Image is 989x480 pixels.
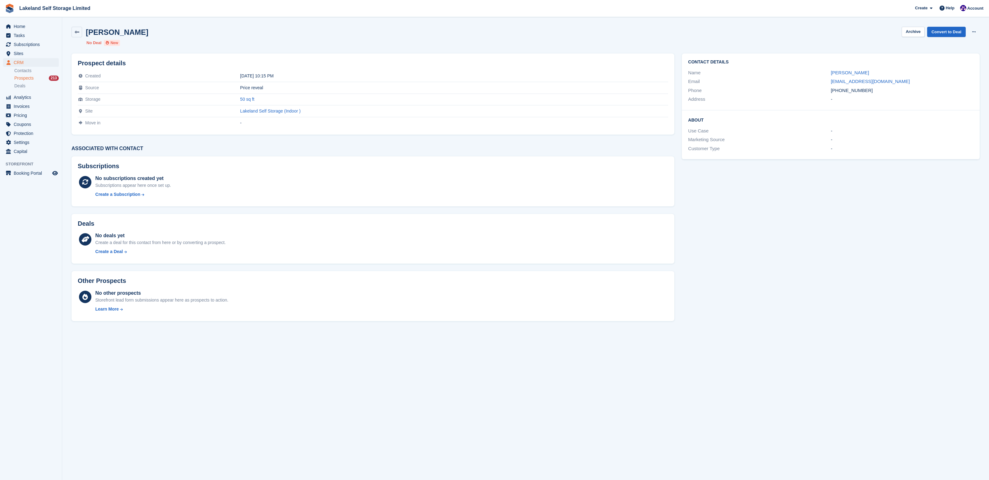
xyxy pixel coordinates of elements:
[3,49,59,58] a: menu
[95,175,171,182] div: No subscriptions created yet
[14,129,51,138] span: Protection
[14,49,51,58] span: Sites
[85,108,93,113] span: Site
[95,306,229,312] a: Learn More
[78,163,668,170] h2: Subscriptions
[688,136,831,143] div: Marketing Source
[95,306,119,312] div: Learn More
[688,145,831,152] div: Customer Type
[688,127,831,135] div: Use Case
[85,120,100,125] span: Move in
[3,40,59,49] a: menu
[95,182,171,189] div: Subscriptions appear here once set up.
[14,83,59,89] a: Deals
[17,3,93,13] a: Lakeland Self Storage Limited
[14,40,51,49] span: Subscriptions
[831,96,973,103] div: -
[831,79,910,84] a: [EMAIL_ADDRESS][DOMAIN_NAME]
[85,73,101,78] span: Created
[3,58,59,67] a: menu
[78,277,126,284] h2: Other Prospects
[14,68,59,74] a: Contacts
[240,120,668,125] div: -
[14,102,51,111] span: Invoices
[240,85,668,90] div: Price reveal
[14,138,51,147] span: Settings
[14,111,51,120] span: Pricing
[831,145,973,152] div: -
[95,191,141,198] div: Create a Subscription
[5,4,14,13] img: stora-icon-8386f47178a22dfd0bd8f6a31ec36ba5ce8667c1dd55bd0f319d3a0aa187defe.svg
[95,239,226,246] div: Create a deal for this contact from here or by converting a prospect.
[14,31,51,40] span: Tasks
[14,75,34,81] span: Prospects
[688,96,831,103] div: Address
[95,248,226,255] a: Create a Deal
[95,191,171,198] a: Create a Subscription
[3,129,59,138] a: menu
[3,138,59,147] a: menu
[831,87,973,94] div: [PHONE_NUMBER]
[3,169,59,178] a: menu
[240,73,668,78] div: [DATE] 10:15 PM
[3,111,59,120] a: menu
[95,289,229,297] div: No other prospects
[3,120,59,129] a: menu
[14,120,51,129] span: Coupons
[51,169,59,177] a: Preview store
[14,58,51,67] span: CRM
[78,220,94,227] h2: Deals
[14,22,51,31] span: Home
[927,27,966,37] a: Convert to Deal
[14,93,51,102] span: Analytics
[946,5,954,11] span: Help
[3,102,59,111] a: menu
[831,70,869,75] a: [PERSON_NAME]
[915,5,927,11] span: Create
[960,5,966,11] img: Nick Aynsley
[14,169,51,178] span: Booking Portal
[3,31,59,40] a: menu
[902,27,925,37] button: Archive
[6,161,62,167] span: Storefront
[240,108,301,113] a: Lakeland Self Storage (Indoor )
[86,40,101,46] li: No Deal
[104,40,120,46] li: New
[95,232,226,239] div: No deals yet
[85,85,99,90] span: Source
[78,60,668,67] h2: Prospect details
[688,78,831,85] div: Email
[688,87,831,94] div: Phone
[3,22,59,31] a: menu
[3,93,59,102] a: menu
[49,76,59,81] div: 213
[240,97,254,102] a: 50 sq ft
[95,248,123,255] div: Create a Deal
[14,83,25,89] span: Deals
[85,97,100,102] span: Storage
[967,5,983,12] span: Account
[688,60,973,65] h2: Contact Details
[688,117,973,123] h2: About
[14,147,51,156] span: Capital
[3,147,59,156] a: menu
[72,146,674,151] h3: Associated with contact
[831,127,973,135] div: -
[688,69,831,76] div: Name
[86,28,148,36] h2: [PERSON_NAME]
[831,136,973,143] div: -
[95,297,229,303] div: Storefront lead form submissions appear here as prospects to action.
[14,75,59,81] a: Prospects 213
